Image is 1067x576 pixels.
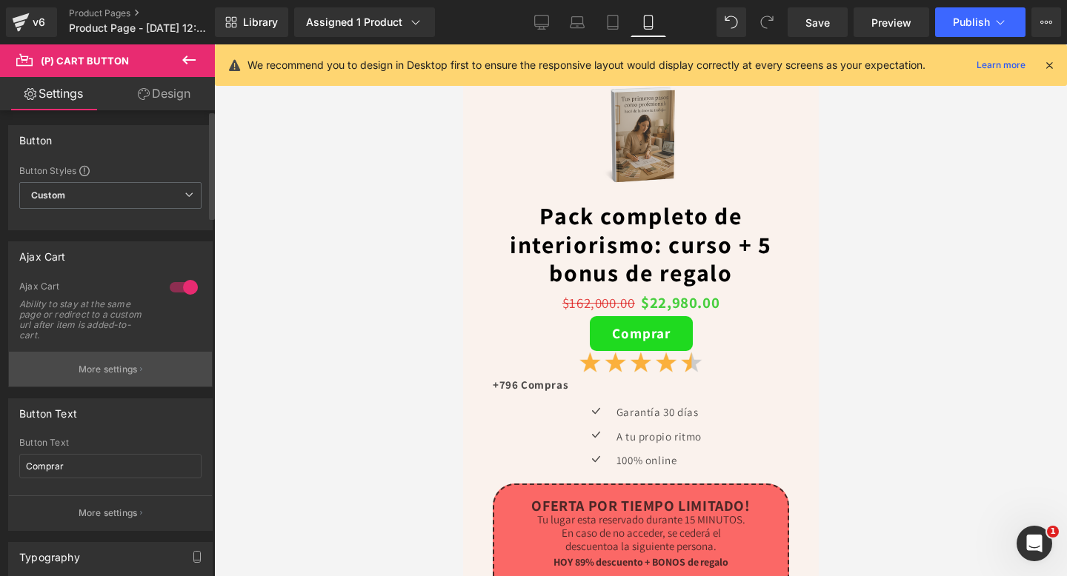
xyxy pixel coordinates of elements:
[306,15,423,30] div: Assigned 1 Product
[30,13,48,32] div: v6
[1017,526,1052,561] iframe: Intercom live chat
[153,406,239,426] p: 100% online
[215,7,288,37] a: New Library
[243,16,278,29] span: Library
[752,7,782,37] button: Redo
[595,7,631,37] a: Tablet
[1047,526,1059,538] span: 1
[631,7,666,37] a: Mobile
[6,7,57,37] a: v6
[19,242,66,263] div: Ajax Cart
[717,7,746,37] button: Undo
[19,281,155,296] div: Ajax Cart
[79,363,138,376] p: More settings
[99,250,172,267] span: $162,000.00
[150,495,253,509] span: a la siguiente persona.
[110,77,218,110] a: Design
[31,190,65,202] b: Custom
[805,15,830,30] span: Save
[524,7,559,37] a: Desktop
[69,7,239,19] a: Product Pages
[19,543,80,563] div: Typography
[9,352,212,386] button: More settings
[871,15,911,30] span: Preview
[41,55,129,67] span: (P) Cart Button
[90,511,265,524] strong: HOY 89% descuento + BONOS de regalo
[9,495,212,530] button: More settings
[185,525,230,555] span: 12
[79,506,138,520] p: More settings
[971,56,1031,74] a: Learn more
[30,330,326,350] p: +796 Compras
[19,299,153,341] div: Ability to stay at the same page or redirect to a custom url after item is added-to-cart.
[69,22,211,34] span: Product Page - [DATE] 12:33:29
[953,16,990,28] span: Publish
[19,126,52,147] div: Button
[42,469,313,482] p: Tu lugar esta reservado durante 15 MINUTOS.
[247,57,925,73] p: We recommend you to design in Desktop first to ensure the responsive layout would display correct...
[30,157,326,242] a: Pack completo de interiorismo: curso + 5 bonus de regalo
[19,399,77,420] div: Button Text
[125,525,167,555] span: 05
[42,495,313,509] p: descuento
[935,7,1026,37] button: Publish
[19,164,202,176] div: Button Styles
[559,7,595,37] a: Laptop
[153,382,239,402] p: A tu propio ritmo
[127,272,230,307] button: Comprar
[854,7,929,37] a: Preview
[178,244,256,272] span: $22,980.00
[1031,7,1061,37] button: More
[42,448,313,475] p: OFERTA POR TIEMPO LIMITADO!
[153,358,239,378] p: Garantía 30 días
[42,482,313,495] p: En caso de no acceder, se cederá el
[19,438,202,448] div: Button Text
